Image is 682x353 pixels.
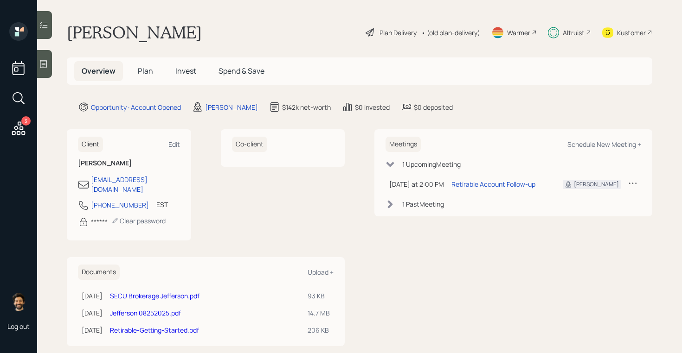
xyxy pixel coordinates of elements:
[78,159,180,167] h6: [PERSON_NAME]
[82,325,103,335] div: [DATE]
[451,179,535,189] div: Retirable Account Follow-up
[617,28,646,38] div: Kustomer
[82,66,116,76] span: Overview
[402,159,461,169] div: 1 Upcoming Meeting
[574,180,619,189] div: [PERSON_NAME]
[91,200,149,210] div: [PHONE_NUMBER]
[82,291,103,301] div: [DATE]
[567,140,641,149] div: Schedule New Meeting +
[21,116,31,126] div: 3
[232,137,267,152] h6: Co-client
[7,322,30,331] div: Log out
[219,66,264,76] span: Spend & Save
[414,102,453,112] div: $0 deposited
[82,308,103,318] div: [DATE]
[308,291,330,301] div: 93 KB
[507,28,530,38] div: Warmer
[111,216,166,225] div: Clear password
[389,179,444,189] div: [DATE] at 2:00 PM
[175,66,196,76] span: Invest
[138,66,153,76] span: Plan
[168,140,180,149] div: Edit
[421,28,480,38] div: • (old plan-delivery)
[91,102,181,112] div: Opportunity · Account Opened
[205,102,258,112] div: [PERSON_NAME]
[110,326,199,334] a: Retirable-Getting-Started.pdf
[380,28,417,38] div: Plan Delivery
[355,102,390,112] div: $0 invested
[9,292,28,311] img: eric-schwartz-headshot.png
[308,268,334,277] div: Upload +
[78,137,103,152] h6: Client
[156,200,168,209] div: EST
[308,308,330,318] div: 14.7 MB
[563,28,585,38] div: Altruist
[282,102,331,112] div: $142k net-worth
[308,325,330,335] div: 206 KB
[402,199,444,209] div: 1 Past Meeting
[110,309,181,317] a: Jefferson 08252025.pdf
[67,22,202,43] h1: [PERSON_NAME]
[110,291,199,300] a: SECU Brokerage Jefferson.pdf
[91,175,180,194] div: [EMAIL_ADDRESS][DOMAIN_NAME]
[386,137,421,152] h6: Meetings
[78,265,120,280] h6: Documents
